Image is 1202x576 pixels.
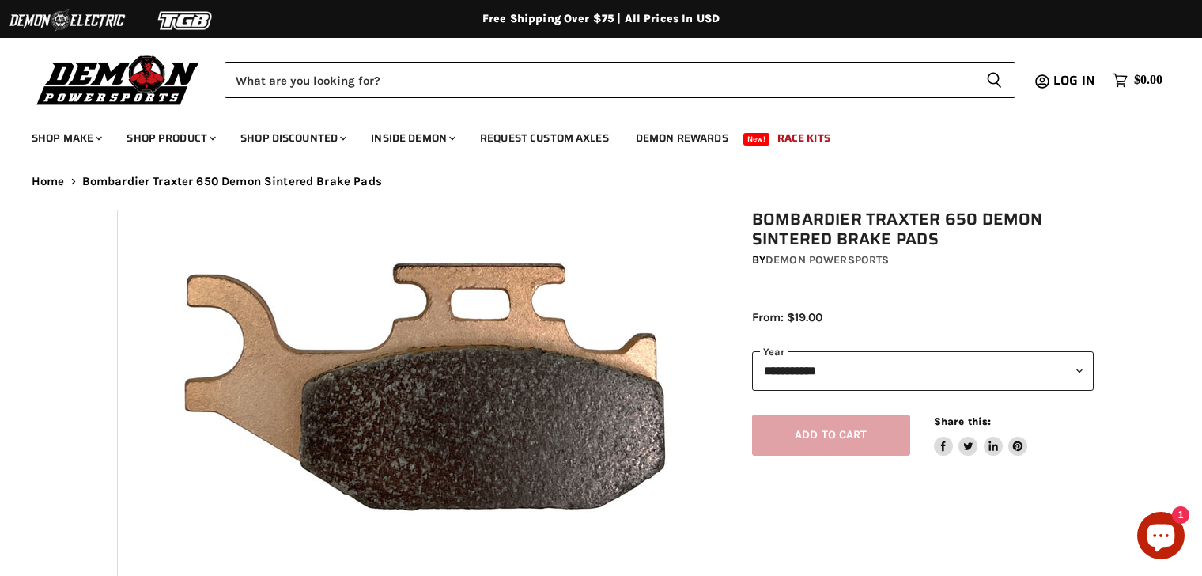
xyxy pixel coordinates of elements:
[1132,512,1189,563] inbox-online-store-chat: Shopify online store chat
[225,62,1015,98] form: Product
[752,210,1094,249] h1: Bombardier Traxter 650 Demon Sintered Brake Pads
[1105,69,1170,92] a: $0.00
[765,253,889,267] a: Demon Powersports
[934,415,991,427] span: Share this:
[229,122,356,154] a: Shop Discounted
[765,122,842,154] a: Race Kits
[752,351,1094,390] select: year
[743,133,770,146] span: New!
[1134,73,1162,88] span: $0.00
[752,310,822,324] span: From: $19.00
[1053,70,1095,90] span: Log in
[624,122,740,154] a: Demon Rewards
[32,51,205,108] img: Demon Powersports
[752,252,1094,269] div: by
[1046,74,1105,88] a: Log in
[973,62,1015,98] button: Search
[20,116,1159,154] ul: Main menu
[225,62,973,98] input: Search
[359,122,465,154] a: Inside Demon
[20,122,112,154] a: Shop Make
[32,175,65,188] a: Home
[82,175,382,188] span: Bombardier Traxter 650 Demon Sintered Brake Pads
[8,6,127,36] img: Demon Electric Logo 2
[127,6,245,36] img: TGB Logo 2
[934,415,1028,457] aside: Share this:
[468,122,621,154] a: Request Custom Axles
[115,122,225,154] a: Shop Product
